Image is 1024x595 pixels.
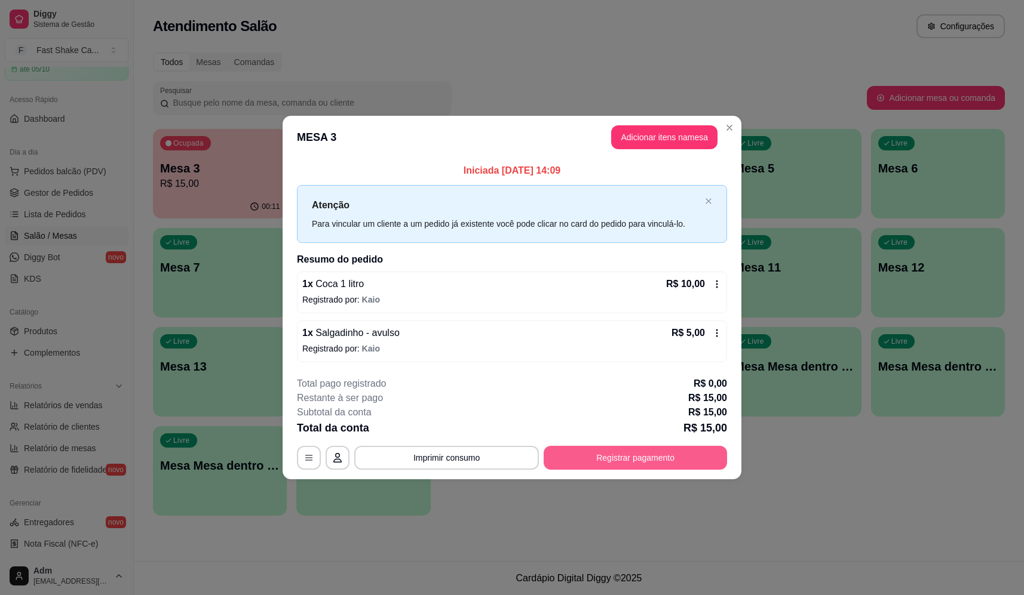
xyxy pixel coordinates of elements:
p: 1 x [302,326,400,340]
p: Total da conta [297,420,369,436]
p: 1 x [302,277,364,291]
p: Registrado por: [302,294,722,306]
p: Subtotal da conta [297,405,372,420]
p: Atenção [312,198,700,212]
p: R$ 5,00 [672,326,705,340]
p: R$ 15,00 [683,420,727,436]
p: R$ 0,00 [694,377,727,391]
p: Total pago registrado [297,377,386,391]
span: Salgadinho - avulso [313,328,400,338]
button: Adicionar itens namesa [611,125,718,149]
header: MESA 3 [283,116,741,159]
span: Coca 1 litro [313,279,364,289]
h2: Resumo do pedido [297,252,727,267]
p: R$ 15,00 [688,391,727,405]
p: Registrado por: [302,343,722,354]
p: R$ 15,00 [688,405,727,420]
button: Imprimir consumo [354,446,539,470]
button: close [705,198,712,205]
button: Close [720,118,739,137]
div: Para vincular um cliente a um pedido já existente você pode clicar no card do pedido para vinculá... [312,217,700,230]
p: Iniciada [DATE] 14:09 [297,164,727,178]
button: Registrar pagamento [544,446,727,470]
p: Restante à ser pago [297,391,383,405]
p: R$ 10,00 [666,277,705,291]
span: Kaio [362,295,380,304]
span: Kaio [362,344,380,353]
